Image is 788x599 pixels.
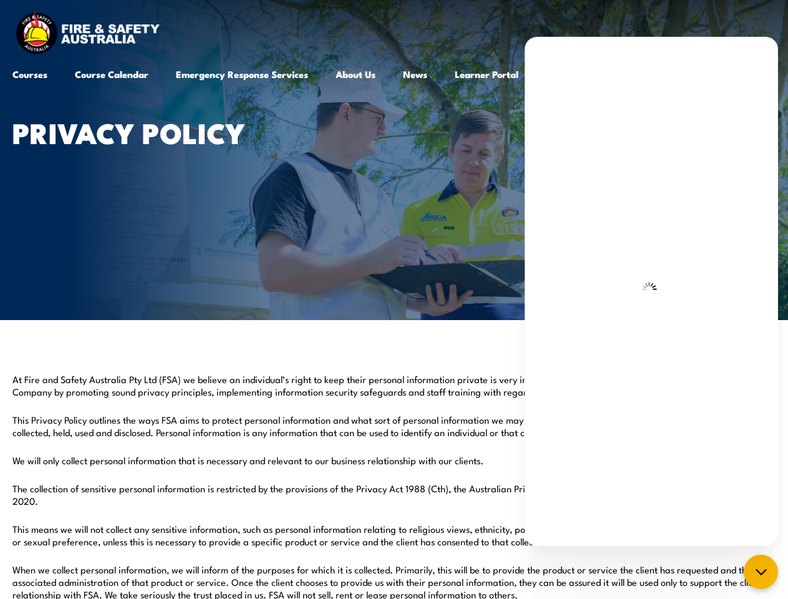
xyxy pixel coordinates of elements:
[336,59,376,89] a: About Us
[75,59,148,89] a: Course Calendar
[12,120,321,144] h1: Privacy Policy
[12,454,776,467] p: We will only collect personal information that is necessary and relevant to our business relation...
[176,59,308,89] a: Emergency Response Services
[12,59,47,89] a: Courses
[12,414,776,439] p: This Privacy Policy outlines the ways FSA aims to protect personal information and what sort of p...
[12,482,776,507] p: The collection of sensitive personal information is restricted by the provisions of the Privacy A...
[12,373,776,398] p: At Fire and Safety Australia Pty Ltd (FSA) we believe an individual’s right to keep their persona...
[12,523,776,548] p: This means we will not collect any sensitive information, such as personal information relating t...
[403,59,427,89] a: News
[744,555,778,589] button: chat-button
[455,59,518,89] a: Learner Portal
